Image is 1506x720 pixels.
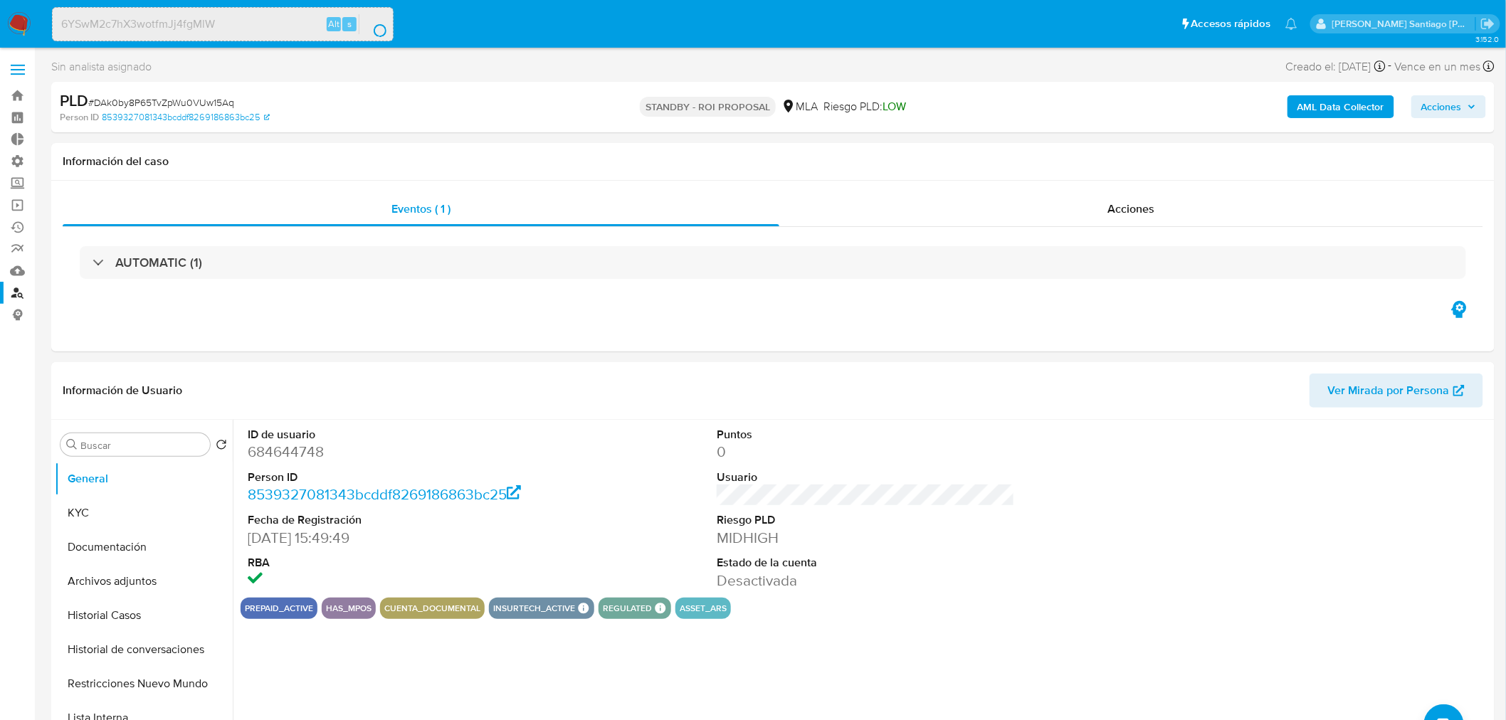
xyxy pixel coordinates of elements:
span: Sin analista asignado [51,59,152,75]
button: has_mpos [326,605,372,611]
dt: RBA [248,555,546,571]
span: - [1389,57,1392,76]
span: # DAk0by8P65TvZpWu0VUw15Aq [88,95,234,110]
dt: ID de usuario [248,427,546,443]
b: PLD [60,89,88,112]
dt: Riesgo PLD [717,512,1015,528]
span: Acciones [1107,201,1154,217]
div: MLA [781,99,818,115]
span: Acciones [1421,95,1462,118]
dd: [DATE] 15:49:49 [248,528,546,548]
button: Documentación [55,530,233,564]
b: AML Data Collector [1297,95,1384,118]
a: 8539327081343bcddf8269186863bc25 [102,111,270,124]
a: 8539327081343bcddf8269186863bc25 [248,484,522,504]
a: Salir [1480,16,1495,31]
button: prepaid_active [245,605,313,611]
dt: Usuario [717,470,1015,485]
input: Buscar [80,439,204,452]
button: AML Data Collector [1288,95,1394,118]
button: search-icon [359,14,388,34]
span: Accesos rápidos [1191,16,1271,31]
h1: Información del caso [63,154,1483,169]
dt: Person ID [248,470,546,485]
span: s [347,17,352,31]
button: General [55,462,233,496]
a: Notificaciones [1285,18,1297,30]
h3: AUTOMATIC (1) [115,255,202,270]
button: Volver al orden por defecto [216,439,227,455]
dd: Desactivada [717,571,1015,591]
input: Buscar usuario o caso... [53,15,393,33]
dt: Estado de la cuenta [717,555,1015,571]
h1: Información de Usuario [63,383,182,398]
span: Ver Mirada por Persona [1328,374,1450,408]
span: Alt [328,17,339,31]
dt: Fecha de Registración [248,512,546,528]
button: Restricciones Nuevo Mundo [55,667,233,701]
span: Riesgo PLD: [823,99,906,115]
span: Vence en un mes [1395,59,1481,75]
b: Person ID [60,111,99,124]
div: AUTOMATIC (1) [80,246,1466,279]
button: asset_ars [680,605,727,611]
div: Creado el: [DATE] [1286,57,1386,76]
span: LOW [883,98,906,115]
button: regulated [603,605,652,611]
button: Ver Mirada por Persona [1310,374,1483,408]
dd: MIDHIGH [717,528,1015,548]
button: Archivos adjuntos [55,564,233,598]
button: cuenta_documental [384,605,480,611]
button: Acciones [1411,95,1486,118]
button: KYC [55,496,233,530]
p: STANDBY - ROI PROPOSAL [640,97,776,117]
button: Historial Casos [55,598,233,632]
p: roberto.munoz@mercadolibre.com [1332,17,1476,31]
dd: 0 [717,442,1015,462]
button: insurtech_active [493,605,575,611]
dd: 684644748 [248,442,546,462]
button: Historial de conversaciones [55,632,233,667]
dt: Puntos [717,427,1015,443]
span: Eventos ( 1 ) [391,201,451,217]
button: Buscar [66,439,78,450]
